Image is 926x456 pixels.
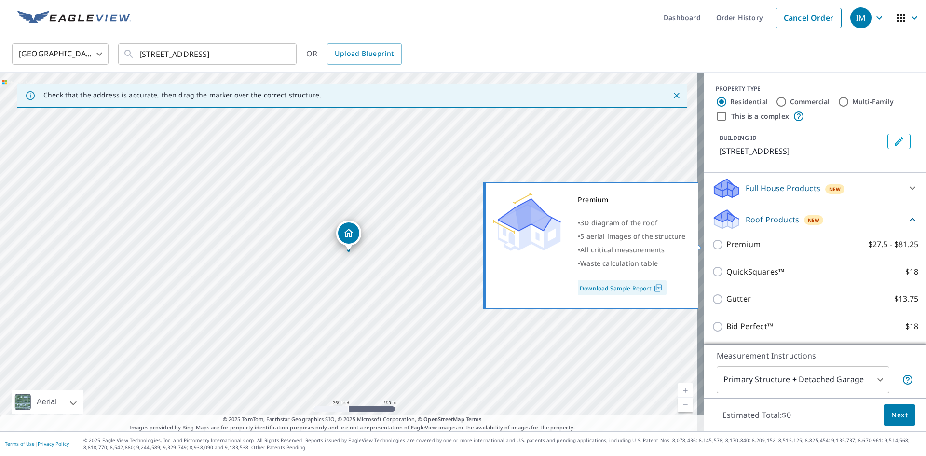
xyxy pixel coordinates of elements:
p: $13.75 [894,293,918,305]
p: Estimated Total: $0 [715,404,799,426]
span: 5 aerial images of the structure [580,232,685,241]
a: Upload Blueprint [327,43,401,65]
a: Download Sample Report [578,280,667,295]
div: Aerial [34,390,60,414]
p: | [5,441,69,447]
p: $27.5 - $81.25 [868,238,918,250]
img: Premium [493,193,561,251]
p: Bid Perfect™ [726,320,773,332]
div: Dropped pin, building 1, Residential property, 5277 W Greensilky Ln Lecanto, FL 34461 [336,221,361,250]
label: Multi-Family [852,97,894,107]
div: • [578,257,686,270]
button: Close [670,89,683,102]
p: Roof Products [746,214,799,225]
img: EV Logo [17,11,131,25]
a: Current Level 17, Zoom Out [678,398,693,412]
label: Residential [730,97,768,107]
button: Next [884,404,915,426]
p: © 2025 Eagle View Technologies, Inc. and Pictometry International Corp. All Rights Reserved. Repo... [83,437,921,451]
div: Premium [578,193,686,207]
span: 3D diagram of the roof [580,218,657,227]
p: Measurement Instructions [717,350,913,361]
div: PROPERTY TYPE [716,84,914,93]
span: Your report will include the primary structure and a detached garage if one exists. [902,374,913,386]
p: Premium [726,238,761,250]
a: Terms [466,415,482,423]
div: [GEOGRAPHIC_DATA] [12,41,109,68]
span: © 2025 TomTom, Earthstar Geographics SIO, © 2025 Microsoft Corporation, © [223,415,482,424]
div: IM [850,7,872,28]
p: $18 [905,266,918,278]
p: Gutter [726,293,751,305]
a: Current Level 17, Zoom In [678,383,693,398]
div: • [578,230,686,243]
p: BUILDING ID [720,134,757,142]
a: Terms of Use [5,441,35,447]
div: OR [306,43,402,65]
div: Primary Structure + Detached Garage [717,366,889,393]
img: Pdf Icon [652,284,665,292]
p: Check that the address is accurate, then drag the marker over the correct structure. [43,91,321,99]
div: Roof ProductsNew [712,208,918,231]
span: Upload Blueprint [335,48,394,60]
p: Full House Products [746,182,820,194]
span: Waste calculation table [580,259,658,268]
a: OpenStreetMap [423,415,464,423]
a: Privacy Policy [38,441,69,447]
p: QuickSquares™ [726,266,784,278]
p: [STREET_ADDRESS] [720,145,884,157]
span: New [829,185,841,193]
div: Aerial [12,390,83,414]
span: Next [891,409,908,421]
div: • [578,243,686,257]
div: • [578,216,686,230]
span: New [808,216,820,224]
a: Cancel Order [776,8,842,28]
span: All critical measurements [580,245,665,254]
input: Search by address or latitude-longitude [139,41,277,68]
p: $18 [905,320,918,332]
label: This is a complex [731,111,789,121]
div: Full House ProductsNew [712,177,918,200]
label: Commercial [790,97,830,107]
button: Edit building 1 [887,134,911,149]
